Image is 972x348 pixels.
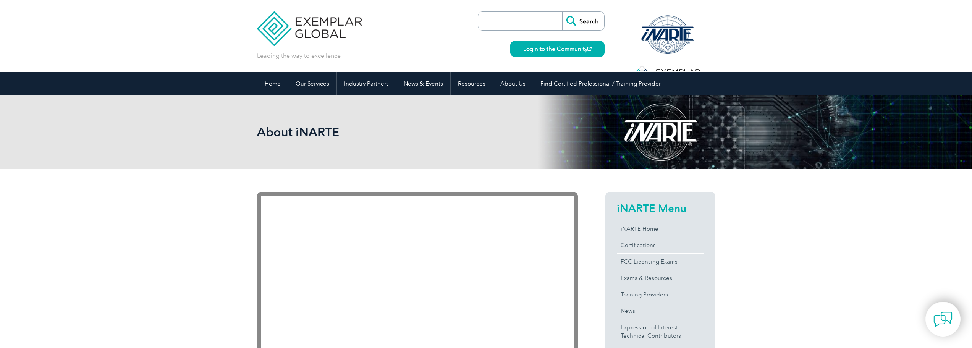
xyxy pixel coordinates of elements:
[337,72,396,95] a: Industry Partners
[617,319,704,344] a: Expression of Interest:Technical Contributors
[617,270,704,286] a: Exams & Resources
[617,221,704,237] a: iNARTE Home
[617,254,704,270] a: FCC Licensing Exams
[510,41,605,57] a: Login to the Community
[257,126,578,138] h2: About iNARTE
[587,47,592,51] img: open_square.png
[933,310,953,329] img: contact-chat.png
[451,72,493,95] a: Resources
[617,303,704,319] a: News
[617,286,704,303] a: Training Providers
[617,202,704,214] h2: iNARTE Menu
[533,72,668,95] a: Find Certified Professional / Training Provider
[288,72,336,95] a: Our Services
[493,72,533,95] a: About Us
[257,72,288,95] a: Home
[617,237,704,253] a: Certifications
[396,72,450,95] a: News & Events
[562,12,604,30] input: Search
[257,52,341,60] p: Leading the way to excellence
